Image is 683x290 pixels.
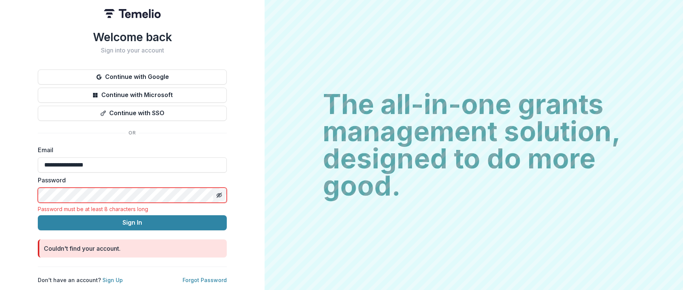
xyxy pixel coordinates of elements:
[38,206,227,212] div: Password must be at least 8 characters long
[102,277,123,283] a: Sign Up
[38,276,123,284] p: Don't have an account?
[38,215,227,230] button: Sign In
[44,244,121,253] div: Couldn't find your account.
[38,47,227,54] h2: Sign into your account
[38,30,227,44] h1: Welcome back
[38,106,227,121] button: Continue with SSO
[38,145,222,154] label: Email
[104,9,161,18] img: Temelio
[213,189,225,201] button: Toggle password visibility
[183,277,227,283] a: Forgot Password
[38,88,227,103] button: Continue with Microsoft
[38,69,227,85] button: Continue with Google
[38,176,222,185] label: Password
